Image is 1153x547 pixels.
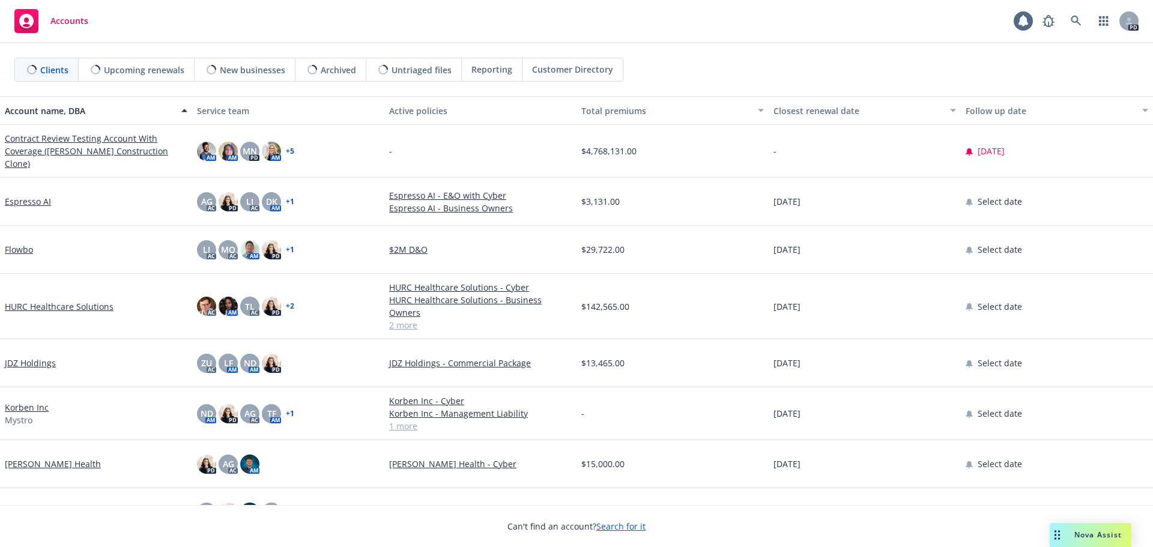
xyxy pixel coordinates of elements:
[773,243,800,256] span: [DATE]
[40,64,68,76] span: Clients
[5,401,49,414] a: Korben Inc
[286,410,294,417] a: + 1
[197,297,216,316] img: photo
[262,297,281,316] img: photo
[389,202,572,214] a: Espresso AI - Business Owners
[262,354,281,373] img: photo
[286,148,294,155] a: + 5
[576,96,769,125] button: Total premiums
[532,63,613,76] span: Customer Directory
[978,145,1005,157] span: [DATE]
[5,195,51,208] a: Espresso AI
[389,243,572,256] a: $2M D&O
[471,63,512,76] span: Reporting
[219,404,238,423] img: photo
[219,142,238,161] img: photo
[224,357,233,369] span: LF
[961,96,1153,125] button: Follow up date
[581,195,620,208] span: $3,131.00
[773,407,800,420] span: [DATE]
[223,458,234,470] span: AG
[384,96,576,125] button: Active policies
[5,243,33,256] a: Flowbo
[389,394,572,407] a: Korben Inc - Cyber
[1050,523,1065,547] div: Drag to move
[266,195,277,208] span: DK
[1036,9,1061,33] a: Report a Bug
[581,145,637,157] span: $4,768,131.00
[773,300,800,313] span: [DATE]
[1064,9,1088,33] a: Search
[197,142,216,161] img: photo
[773,145,776,157] span: -
[219,192,238,211] img: photo
[978,357,1022,369] span: Select date
[507,520,646,533] span: Can't find an account?
[389,189,572,202] a: Espresso AI - E&O with Cyber
[104,64,184,76] span: Upcoming renewals
[5,104,174,117] div: Account name, DBA
[581,458,625,470] span: $15,000.00
[5,357,56,369] a: JDZ Holdings
[392,64,452,76] span: Untriaged files
[773,458,800,470] span: [DATE]
[773,357,800,369] span: [DATE]
[773,195,800,208] span: [DATE]
[389,294,572,319] a: HURC Healthcare Solutions - Business Owners
[245,300,255,313] span: TL
[5,132,187,170] a: Contract Review Testing Account With Coverage ([PERSON_NAME] Construction Clone)
[581,243,625,256] span: $29,722.00
[246,195,253,208] span: LI
[389,357,572,369] a: JDZ Holdings - Commercial Package
[240,503,259,522] img: photo
[978,458,1022,470] span: Select date
[978,243,1022,256] span: Select date
[1092,9,1116,33] a: Switch app
[201,195,213,208] span: AG
[219,297,238,316] img: photo
[197,455,216,474] img: photo
[286,198,294,205] a: + 1
[50,16,88,26] span: Accounts
[389,407,572,420] a: Korben Inc - Management Liability
[201,357,212,369] span: ZU
[321,64,356,76] span: Archived
[221,243,235,256] span: MQ
[581,300,629,313] span: $142,565.00
[966,104,1135,117] div: Follow up date
[203,243,210,256] span: LI
[1074,530,1122,540] span: Nova Assist
[240,455,259,474] img: photo
[389,420,572,432] a: 1 more
[978,195,1022,208] span: Select date
[201,407,213,420] span: ND
[978,407,1022,420] span: Select date
[581,104,751,117] div: Total premiums
[389,104,572,117] div: Active policies
[581,357,625,369] span: $13,465.00
[220,64,285,76] span: New businesses
[244,357,256,369] span: ND
[286,246,294,253] a: + 1
[1050,523,1131,547] button: Nova Assist
[389,145,392,157] span: -
[243,145,257,157] span: MN
[262,142,281,161] img: photo
[581,407,584,420] span: -
[192,96,384,125] button: Service team
[389,281,572,294] a: HURC Healthcare Solutions - Cyber
[286,303,294,310] a: + 2
[5,300,113,313] a: HURC Healthcare Solutions
[769,96,961,125] button: Closest renewal date
[267,407,276,420] span: TF
[219,503,238,522] img: photo
[978,300,1022,313] span: Select date
[262,240,281,259] img: photo
[10,4,93,38] a: Accounts
[244,407,256,420] span: AG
